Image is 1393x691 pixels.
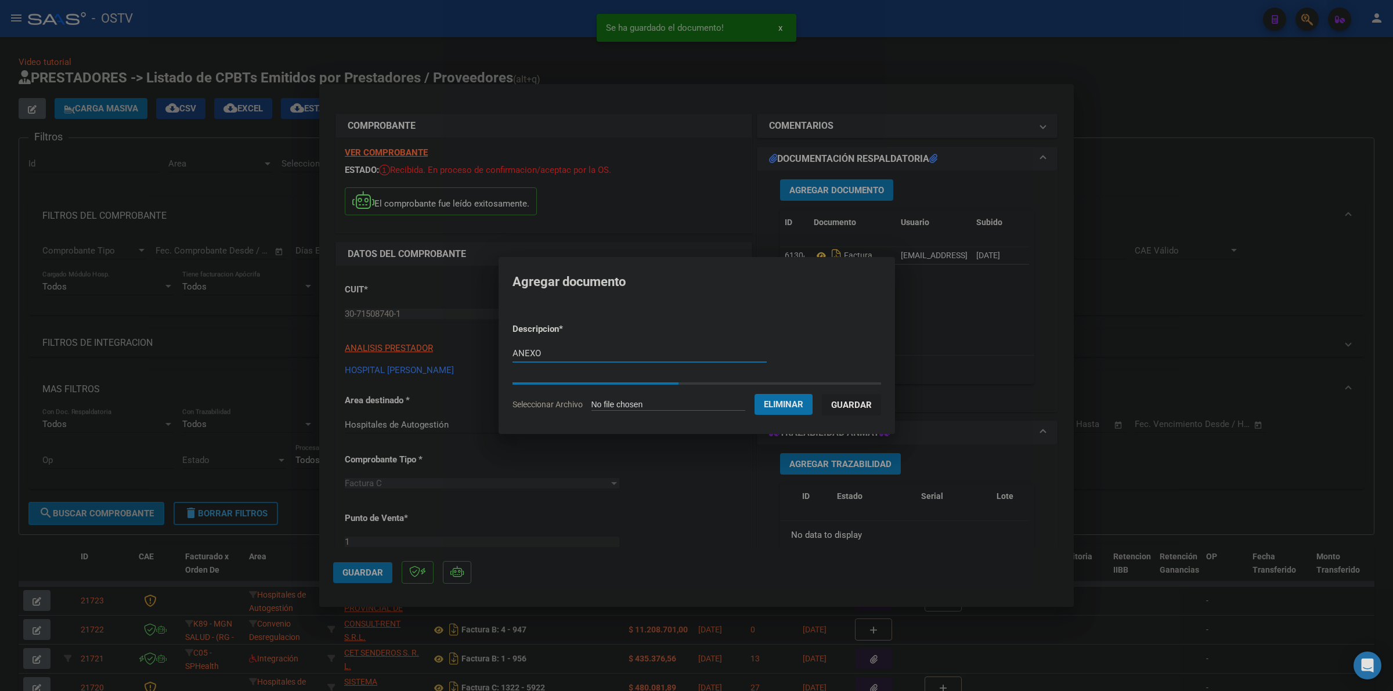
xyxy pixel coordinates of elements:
p: Descripcion [513,323,623,336]
button: Eliminar [755,394,813,415]
h2: Agregar documento [513,271,881,293]
div: Open Intercom Messenger [1354,652,1381,679]
button: Guardar [822,394,881,415]
span: Guardar [831,400,872,410]
span: Seleccionar Archivo [513,400,583,409]
span: Eliminar [764,399,803,410]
